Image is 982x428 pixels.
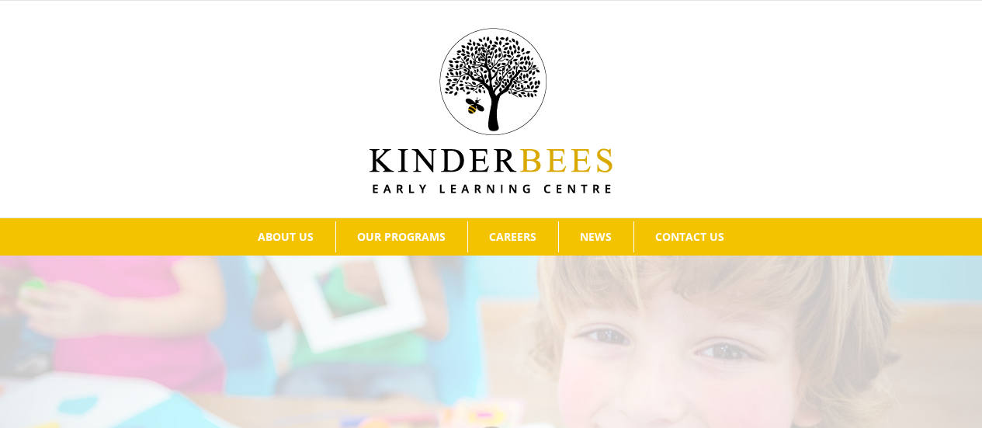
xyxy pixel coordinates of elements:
[468,221,558,252] a: CAREERS
[489,231,536,242] span: CAREERS
[580,231,612,242] span: NEWS
[370,28,612,193] img: Kinder Bees Logo
[237,221,335,252] a: ABOUT US
[655,231,724,242] span: CONTACT US
[357,231,446,242] span: OUR PROGRAMS
[336,221,467,252] a: OUR PROGRAMS
[634,221,746,252] a: CONTACT US
[23,218,959,256] nav: Main Menu
[258,231,314,242] span: ABOUT US
[559,221,633,252] a: NEWS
